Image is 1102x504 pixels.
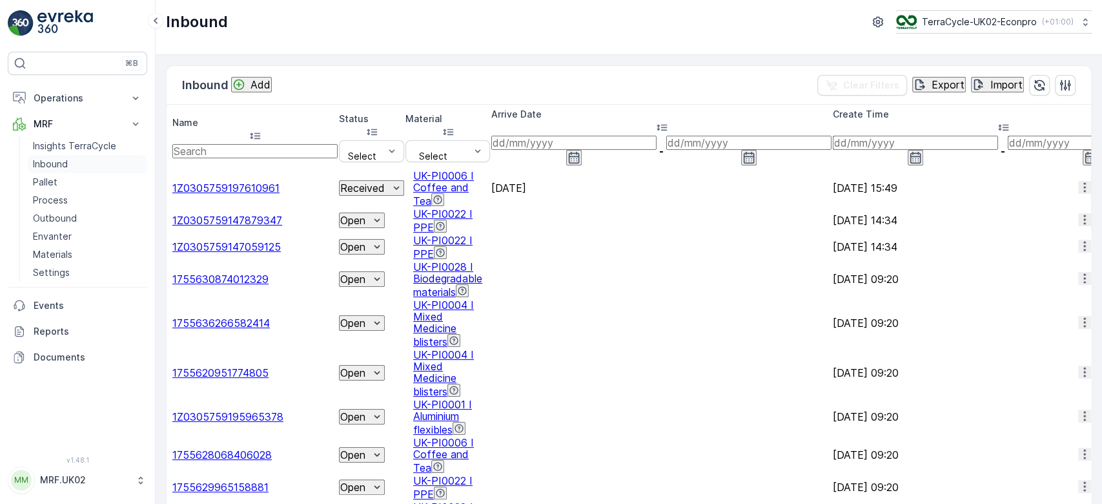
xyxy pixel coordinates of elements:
a: UK-PI0004 I Mixed Medicine blisters [413,299,474,348]
p: Reports [34,325,142,338]
p: Name [172,116,338,129]
a: Events [8,293,147,319]
p: Status [339,112,404,125]
p: Insights TerraCycle [33,140,116,152]
a: Inbound [28,155,147,173]
button: Open [339,479,385,495]
button: Open [339,409,385,425]
p: Select [345,151,380,162]
p: Received [340,182,385,194]
p: Select [411,151,456,162]
button: Open [339,213,385,228]
p: Documents [34,351,142,364]
a: 1Z0305759197610961 [172,182,280,194]
p: Inbound [33,158,68,171]
span: UK-PI0022 I PPE [413,474,473,501]
a: 1Z0305759147879347 [172,214,282,227]
button: Operations [8,85,147,111]
p: Envanter [33,230,72,243]
img: logo_light-DOdMpM7g.png [37,10,93,36]
a: 1755620951774805 [172,366,269,379]
p: Settings [33,266,70,279]
a: 1Z0305759147059125 [172,240,281,253]
p: TerraCycle-UK02-Econpro [922,16,1037,28]
p: Material [405,112,490,125]
p: - [659,145,664,157]
a: 1755630874012329 [172,273,269,286]
a: Documents [8,344,147,370]
div: MM [11,470,32,490]
p: Inbound [182,76,229,94]
a: Settings [28,264,147,282]
span: UK-PI0022 I PPE [413,207,473,234]
p: Arrive Date [491,108,832,121]
a: Reports [8,319,147,344]
a: 1755628068406028 [172,448,272,461]
p: Outbound [33,212,77,225]
p: Open [340,449,365,461]
a: Envanter [28,227,147,246]
a: Pallet [28,173,147,191]
p: Open [340,273,365,285]
p: Process [33,194,68,207]
a: UK-PI0022 I PPE [413,234,473,260]
p: Import [990,79,1023,90]
a: 1755629965158881 [172,481,269,494]
p: Open [340,317,365,329]
a: 1755636266582414 [172,317,270,330]
button: Import [971,77,1024,92]
p: Materials [33,248,72,261]
a: 1Z0305759195965378 [172,410,283,423]
span: v 1.48.1 [8,456,147,464]
p: ( +01:00 ) [1042,17,1074,27]
button: Open [339,239,385,255]
p: Operations [34,92,121,105]
a: Materials [28,246,147,264]
p: Open [340,215,365,226]
p: MRF.UK02 [40,474,129,487]
button: Clear Filters [817,75,907,96]
a: UK-PI0028 I Biodegradable materials [413,260,482,299]
a: UK-PI0006 I Coffee and Tea [413,169,474,207]
a: Outbound [28,209,147,227]
p: - [1001,145,1005,157]
p: Events [34,299,142,312]
span: UK-PI0001 I Aluminium flexibles [413,398,472,436]
button: Open [339,365,385,381]
button: Received [339,180,404,196]
button: Open [339,447,385,463]
a: UK-PI0006 I Coffee and Tea [413,436,474,474]
p: Open [340,241,365,253]
input: dd/mm/yyyy [833,136,998,150]
input: dd/mm/yyyy [491,136,657,150]
a: Insights TerraCycle [28,137,147,155]
p: Export [932,79,964,90]
p: Pallet [33,176,57,189]
p: MRF [34,118,121,131]
p: ⌘B [125,58,138,68]
img: terracycle_logo_wKaHoWT.png [896,15,917,29]
button: TerraCycle-UK02-Econpro(+01:00) [896,10,1092,34]
button: MRF [8,111,147,137]
p: Add [250,79,270,90]
button: Open [339,315,385,331]
button: MMMRF.UK02 [8,467,147,494]
p: Open [340,411,365,423]
span: UK-PI0004 I Mixed Medicine blisters [413,348,474,398]
a: Process [28,191,147,209]
td: [DATE] [491,170,832,207]
input: Search [172,144,338,158]
input: dd/mm/yyyy [666,136,832,150]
